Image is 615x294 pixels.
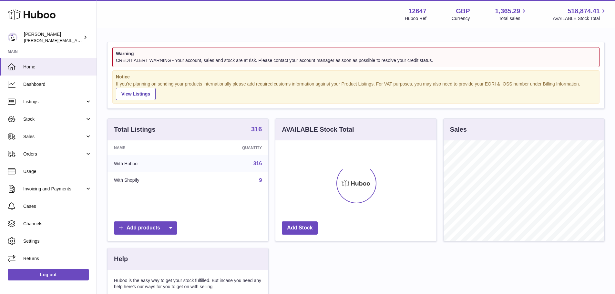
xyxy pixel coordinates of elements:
h3: Total Listings [114,125,156,134]
span: Orders [23,151,85,157]
span: AVAILABLE Stock Total [553,15,607,22]
span: Channels [23,221,92,227]
div: Huboo Ref [405,15,426,22]
span: Dashboard [23,81,92,87]
span: Home [23,64,92,70]
span: 1,365.29 [495,7,520,15]
strong: 316 [251,126,262,132]
span: Returns [23,256,92,262]
a: 316 [253,161,262,166]
h3: Sales [450,125,467,134]
span: Total sales [499,15,528,22]
span: Invoicing and Payments [23,186,85,192]
td: With Huboo [108,155,194,172]
strong: 12647 [408,7,426,15]
div: [PERSON_NAME] [24,31,82,44]
p: Huboo is the easy way to get your stock fulfilled. But incase you need any help here's our ways f... [114,278,262,290]
div: If you're planning on sending your products internationally please add required customs informati... [116,81,596,100]
span: Stock [23,116,85,122]
span: Usage [23,168,92,175]
h3: AVAILABLE Stock Total [282,125,354,134]
a: View Listings [116,88,156,100]
span: Sales [23,134,85,140]
span: Cases [23,203,92,209]
th: Quantity [194,140,269,155]
span: Settings [23,238,92,244]
a: Log out [8,269,89,280]
a: 518,874.41 AVAILABLE Stock Total [553,7,607,22]
img: peter@pinter.co.uk [8,33,17,42]
a: 1,365.29 Total sales [495,7,528,22]
a: 316 [251,126,262,134]
span: [PERSON_NAME][EMAIL_ADDRESS][PERSON_NAME][DOMAIN_NAME] [24,38,164,43]
strong: Warning [116,51,596,57]
span: Listings [23,99,85,105]
span: 518,874.41 [568,7,600,15]
div: CREDIT ALERT WARNING - Your account, sales and stock are at risk. Please contact your account man... [116,57,596,64]
a: Add products [114,221,177,235]
h3: Help [114,255,128,263]
div: Currency [452,15,470,22]
strong: Notice [116,74,596,80]
th: Name [108,140,194,155]
strong: GBP [456,7,470,15]
a: Add Stock [282,221,318,235]
a: 9 [259,177,262,183]
td: With Shopify [108,172,194,189]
